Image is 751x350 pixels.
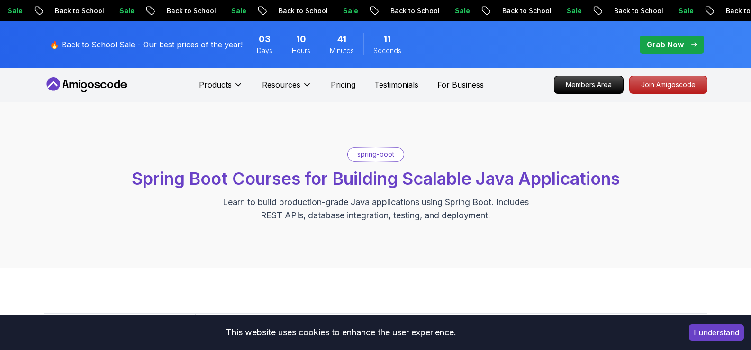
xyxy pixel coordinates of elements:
p: Back to School [577,6,641,16]
p: Back to School [241,6,306,16]
button: Products [199,79,243,98]
div: This website uses cookies to enhance the user experience. [7,322,675,343]
a: Join Amigoscode [629,76,707,94]
span: 41 Minutes [337,33,346,46]
p: Back to School [129,6,194,16]
span: Seconds [373,46,401,55]
button: Accept cookies [689,324,744,341]
p: 🔥 Back to School Sale - Our best prices of the year! [50,39,243,50]
span: Hours [292,46,310,55]
p: Sale [82,6,112,16]
p: Sale [194,6,224,16]
span: Days [257,46,272,55]
p: Learn to build production-grade Java applications using Spring Boot. Includes REST APIs, database... [217,196,535,222]
a: Pricing [331,79,355,90]
a: Testimonials [374,79,418,90]
p: Resources [262,79,300,90]
span: Minutes [330,46,354,55]
a: For Business [437,79,484,90]
p: Back to School [353,6,417,16]
p: Sale [529,6,560,16]
a: Members Area [554,76,624,94]
span: 3 Days [259,33,271,46]
p: Sale [306,6,336,16]
p: Back to School [18,6,82,16]
p: Join Amigoscode [630,76,707,93]
span: 10 Hours [296,33,306,46]
p: spring-boot [357,150,394,159]
span: Spring Boot Courses for Building Scalable Java Applications [132,168,620,189]
span: 11 Seconds [383,33,391,46]
p: Members Area [554,76,623,93]
p: Products [199,79,232,90]
p: Sale [641,6,671,16]
p: Back to School [465,6,529,16]
p: Sale [417,6,448,16]
button: Resources [262,79,312,98]
p: Grab Now [647,39,684,50]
